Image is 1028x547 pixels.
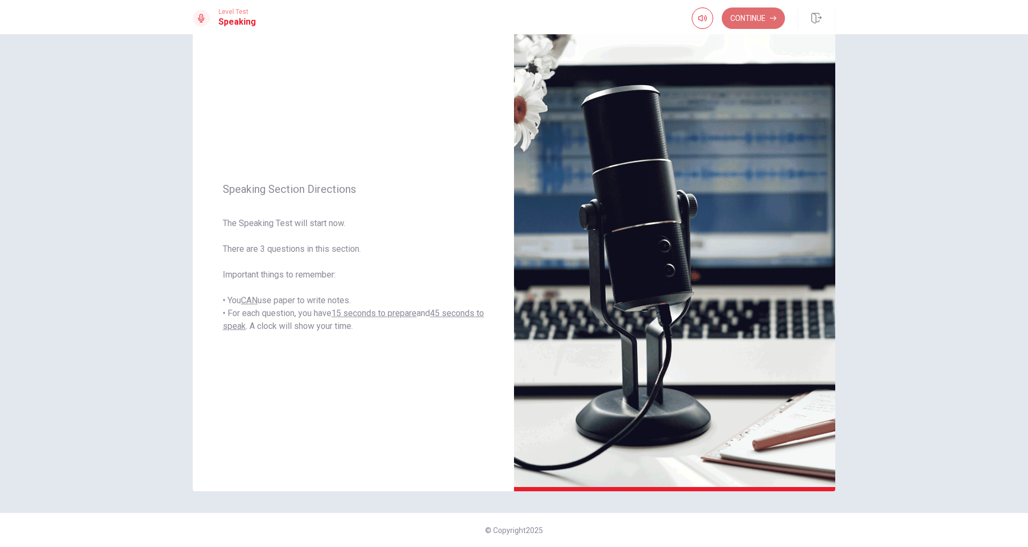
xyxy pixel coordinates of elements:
[223,217,484,333] span: The Speaking Test will start now. There are 3 questions in this section. Important things to reme...
[722,8,785,29] button: Continue
[485,526,543,535] span: © Copyright 2025
[218,8,256,16] span: Level Test
[223,183,484,196] span: Speaking Section Directions
[514,24,835,491] img: speaking intro
[218,16,256,28] h1: Speaking
[331,308,417,318] u: 15 seconds to prepare
[241,295,258,305] u: CAN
